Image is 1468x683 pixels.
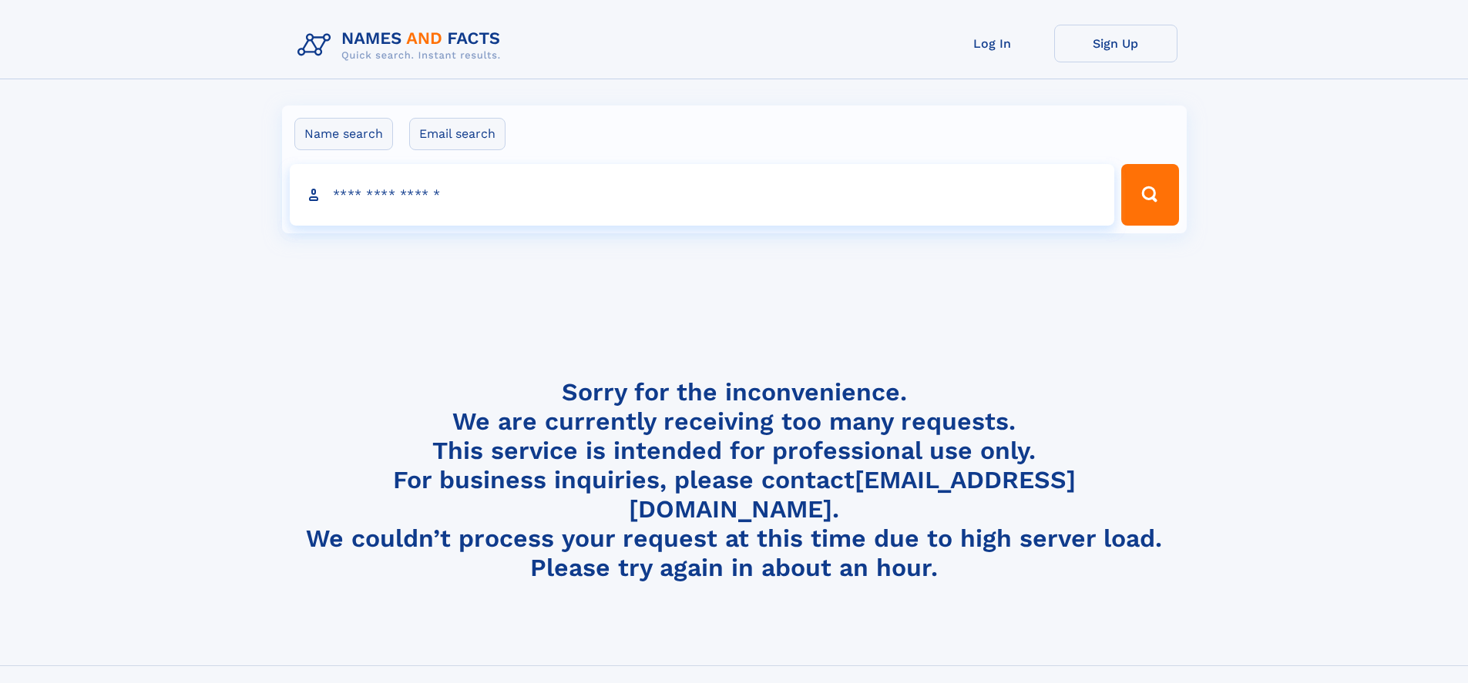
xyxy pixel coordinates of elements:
[291,25,513,66] img: Logo Names and Facts
[931,25,1054,62] a: Log In
[291,377,1177,583] h4: Sorry for the inconvenience. We are currently receiving too many requests. This service is intend...
[290,164,1115,226] input: search input
[629,465,1076,524] a: [EMAIL_ADDRESS][DOMAIN_NAME]
[1054,25,1177,62] a: Sign Up
[1121,164,1178,226] button: Search Button
[294,118,393,150] label: Name search
[409,118,506,150] label: Email search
